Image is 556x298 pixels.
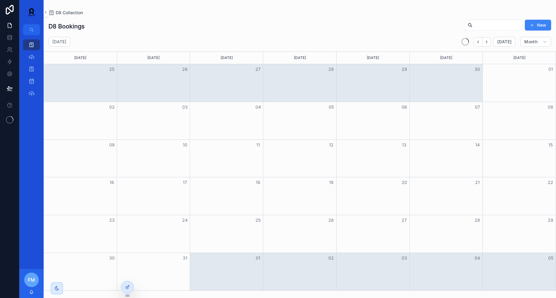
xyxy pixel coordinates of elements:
button: 14 [474,141,481,149]
button: 24 [181,217,189,224]
span: D8 Collection [56,10,83,16]
div: [DATE] [411,52,482,64]
button: 11 [255,141,262,149]
button: 29 [547,217,554,224]
h2: [DATE] [52,39,66,45]
button: 09 [108,141,116,149]
div: [DATE] [118,52,189,64]
a: D8 Collection [48,10,83,16]
button: 15 [547,141,554,149]
button: 02 [108,103,116,111]
span: Month [524,39,538,44]
button: 13 [401,141,408,149]
button: New [525,20,551,31]
button: 10 [181,141,189,149]
button: 31 [181,254,189,262]
button: 26 [181,66,189,73]
button: Back [474,37,482,47]
h1: D8 Bookings [48,22,85,31]
button: [DATE] [493,37,515,47]
button: 23 [108,217,116,224]
button: 03 [401,254,408,262]
button: 30 [108,254,116,262]
button: 01 [255,254,262,262]
button: 05 [327,103,335,111]
div: [DATE] [45,52,116,64]
button: 27 [255,66,262,73]
button: 21 [474,179,481,186]
button: 18 [255,179,262,186]
button: 26 [327,217,335,224]
button: 28 [327,66,335,73]
button: 01 [547,66,554,73]
button: 02 [327,254,335,262]
button: 05 [547,254,554,262]
button: 22 [547,179,554,186]
button: 17 [181,179,189,186]
button: 07 [474,103,481,111]
div: Month View [44,51,556,291]
div: [DATE] [264,52,335,64]
button: 28 [474,217,481,224]
button: 16 [108,179,116,186]
button: 12 [327,141,335,149]
button: 27 [401,217,408,224]
button: 04 [474,254,481,262]
div: [DATE] [484,52,555,64]
button: 08 [547,103,554,111]
span: [DATE] [497,39,512,44]
div: [DATE] [191,52,262,64]
button: 06 [401,103,408,111]
button: 29 [401,66,408,73]
button: 25 [108,66,116,73]
button: 25 [255,217,262,224]
button: 03 [181,103,189,111]
button: 20 [401,179,408,186]
img: App logo [24,7,39,17]
button: Next [482,37,491,47]
div: scrollable content [19,35,44,106]
span: FM [28,276,35,283]
button: 04 [255,103,262,111]
button: Month [520,37,551,47]
button: 19 [327,179,335,186]
button: 30 [474,66,481,73]
div: [DATE] [337,52,409,64]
